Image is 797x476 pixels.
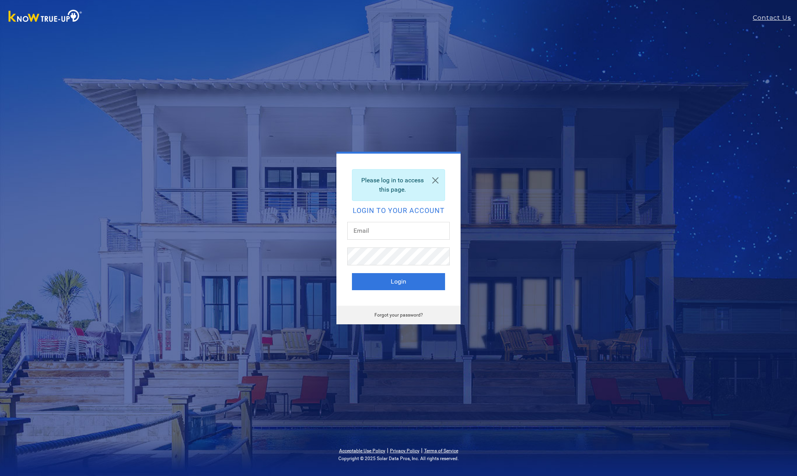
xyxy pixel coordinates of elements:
a: Terms of Service [424,448,458,453]
img: Know True-Up [5,8,86,26]
a: Contact Us [753,13,797,23]
div: Please log in to access this page. [352,169,445,201]
a: Privacy Policy [390,448,419,453]
span: | [387,447,388,454]
a: Close [426,170,445,191]
input: Email [347,222,450,240]
h2: Login to your account [352,207,445,214]
span: | [421,447,423,454]
a: Acceptable Use Policy [339,448,385,453]
a: Forgot your password? [374,312,423,318]
button: Login [352,273,445,290]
